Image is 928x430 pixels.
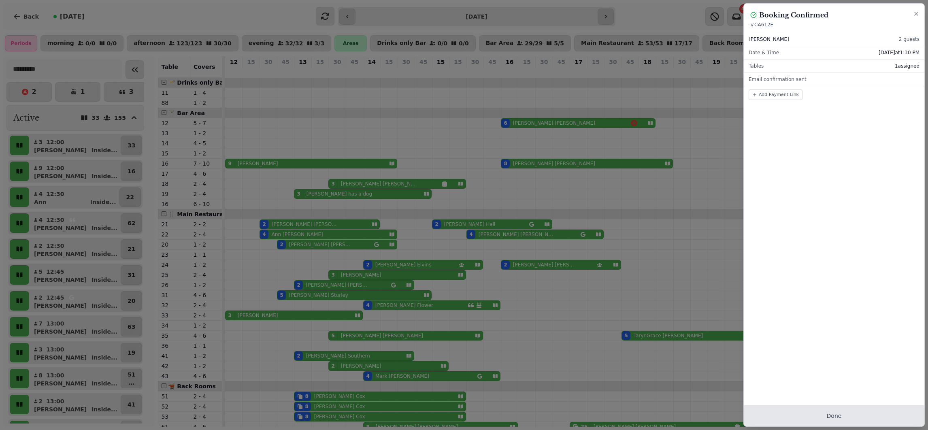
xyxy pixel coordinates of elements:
[749,89,802,100] button: Add Payment Link
[899,36,919,43] span: 2 guests
[759,10,828,20] h2: Booking Confirmed
[744,73,924,86] div: Email confirmation sent
[749,36,789,43] span: [PERSON_NAME]
[744,405,924,426] button: Done
[895,63,919,69] span: 1 assigned
[879,49,919,56] span: [DATE] at 1:30 PM
[749,49,779,56] span: Date & Time
[750,21,918,28] p: # CA612E
[749,63,764,69] span: Tables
